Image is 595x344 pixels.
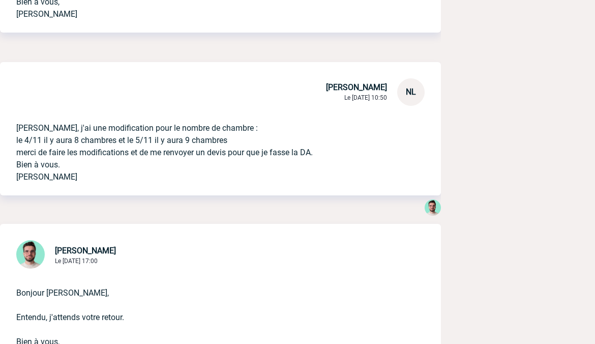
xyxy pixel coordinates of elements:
span: [PERSON_NAME] [55,246,116,255]
img: 121547-2.png [425,199,441,216]
div: Benjamin ROLAND 06 Octobre 2025 à 10:31 [425,199,441,218]
span: Le [DATE] 17:00 [55,257,98,265]
span: Le [DATE] 10:50 [344,94,387,101]
span: NL [406,87,416,97]
span: [PERSON_NAME] [326,82,387,92]
img: 121547-2.png [16,240,45,269]
p: [PERSON_NAME], j'ai une modification pour le nombre de chambre : le 4/11 il y aura 8 chambres et ... [16,106,396,183]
